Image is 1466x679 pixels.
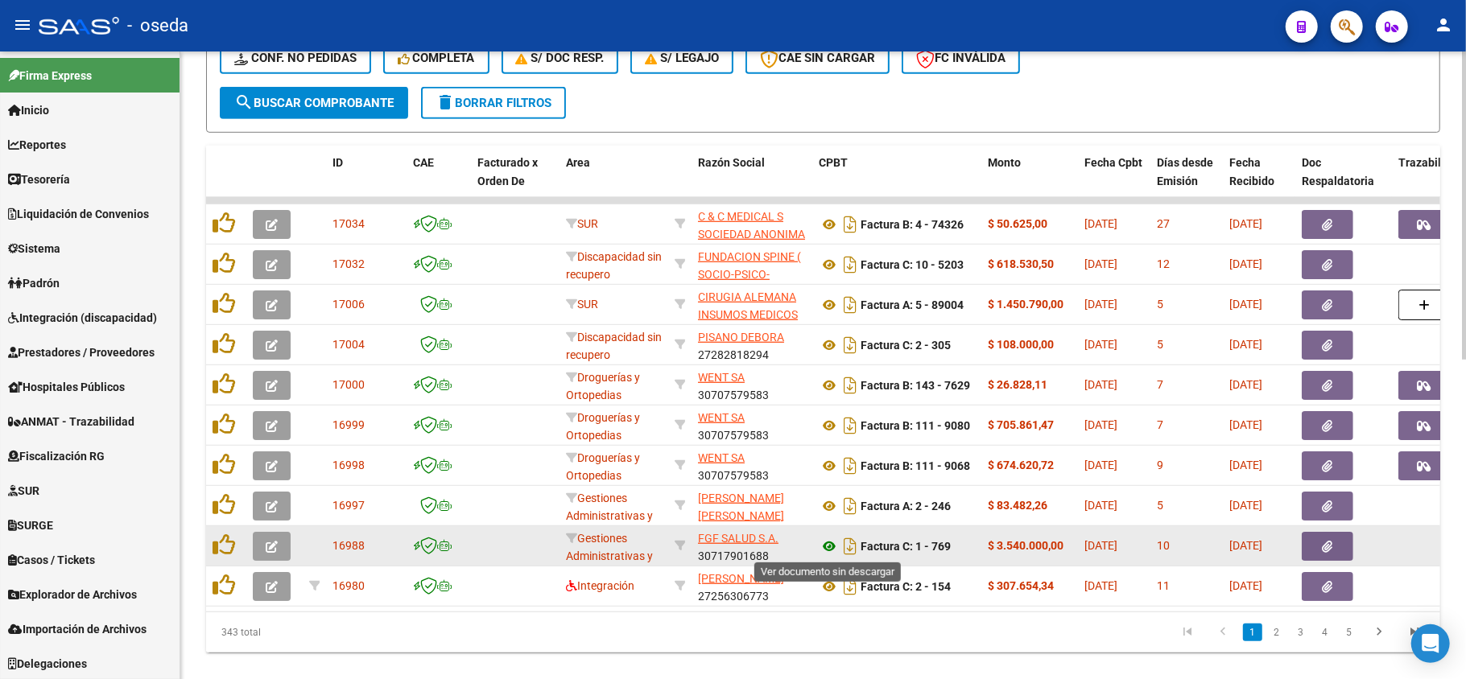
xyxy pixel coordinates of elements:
[1302,156,1374,187] span: Doc Respaldatoria
[1157,499,1163,512] span: 5
[332,459,365,471] span: 16998
[988,459,1054,471] strong: $ 674.620,72
[1229,217,1262,230] span: [DATE]
[398,51,475,65] span: Completa
[698,489,806,523] div: 20204703133
[988,539,1063,552] strong: $ 3.540.000,00
[1078,146,1150,216] datatable-header-cell: Fecha Cpbt
[8,655,87,673] span: Delegaciones
[332,539,365,552] span: 16988
[698,250,801,318] span: FUNDACION SPINE ( SOCIO-PSICO-INMUNO-NEURO-ENDOCRINOLOGIA)
[436,96,551,110] span: Borrar Filtros
[8,378,125,396] span: Hospitales Públicos
[8,101,49,119] span: Inicio
[698,532,778,545] span: FGF SALUD S.A.
[566,579,634,592] span: Integración
[861,459,970,472] strong: Factura B: 111 - 9068
[1265,619,1289,646] li: page 2
[566,492,653,541] span: Gestiones Administrativas y Otros
[1337,619,1361,646] li: page 5
[8,274,60,292] span: Padrón
[1084,579,1117,592] span: [DATE]
[332,156,343,169] span: ID
[332,338,365,351] span: 17004
[1243,623,1262,641] a: 1
[8,240,60,257] span: Sistema
[840,292,861,318] i: Descargar documento
[407,146,471,216] datatable-header-cell: CAE
[1084,539,1117,552] span: [DATE]
[698,331,784,344] span: PISANO DEBORA
[1157,378,1163,391] span: 7
[698,492,784,523] span: [PERSON_NAME] [PERSON_NAME]
[916,51,1006,65] span: FC Inválida
[1229,378,1262,391] span: [DATE]
[698,248,806,282] div: 30709372145
[220,87,408,119] button: Buscar Comprobante
[1241,619,1265,646] li: page 1
[698,572,784,585] span: [PERSON_NAME]
[1084,378,1117,391] span: [DATE]
[1229,539,1262,552] span: [DATE]
[234,51,357,65] span: Conf. no pedidas
[698,451,745,464] span: WENT SA
[760,51,875,65] span: CAE SIN CARGAR
[1295,146,1392,216] datatable-header-cell: Doc Respaldatoria
[988,257,1054,270] strong: $ 618.530,50
[332,418,365,431] span: 16999
[1229,459,1262,471] span: [DATE]
[566,331,662,362] span: Discapacidad sin recupero
[566,451,640,483] span: Droguerías y Ortopedias
[988,499,1047,512] strong: $ 83.482,26
[566,371,640,402] span: Droguerías y Ortopedias
[8,413,134,430] span: ANMAT - Trazabilidad
[566,250,662,282] span: Discapacidad sin recupero
[332,579,365,592] span: 16980
[1157,418,1163,431] span: 7
[698,371,745,384] span: WENT SA
[981,146,1078,216] datatable-header-cell: Monto
[477,156,538,187] span: Facturado x Orden De
[8,482,39,500] span: SUR
[1313,619,1337,646] li: page 4
[988,579,1054,592] strong: $ 307.654,34
[1267,623,1286,641] a: 2
[8,171,70,188] span: Tesorería
[234,96,394,110] span: Buscar Comprobante
[698,208,806,241] div: 30707174702
[502,42,619,74] button: S/ Doc Resp.
[421,87,566,119] button: Borrar Filtros
[988,156,1021,169] span: Monto
[1084,217,1117,230] span: [DATE]
[566,217,598,230] span: SUR
[1172,623,1203,641] a: go to first page
[413,156,434,169] span: CAE
[698,411,745,424] span: WENT SA
[861,540,951,553] strong: Factura C: 1 - 769
[220,42,371,74] button: Conf. no pedidas
[566,411,640,442] span: Droguerías y Ortopedias
[1084,257,1117,270] span: [DATE]
[988,378,1047,391] strong: $ 26.828,11
[8,67,92,84] span: Firma Express
[332,499,365,512] span: 16997
[8,586,137,603] span: Explorador de Archivos
[8,344,155,361] span: Prestadores / Proveedores
[988,217,1047,230] strong: $ 50.625,00
[471,146,560,216] datatable-header-cell: Facturado x Orden De
[206,612,450,652] div: 343 total
[1084,298,1117,311] span: [DATE]
[8,205,149,223] span: Liquidación de Convenios
[1208,623,1238,641] a: go to previous page
[1157,156,1213,187] span: Días desde Emisión
[1157,217,1170,230] span: 27
[1084,338,1117,351] span: [DATE]
[8,309,157,327] span: Integración (discapacidad)
[1150,146,1223,216] datatable-header-cell: Días desde Emisión
[692,146,812,216] datatable-header-cell: Razón Social
[1411,624,1450,663] div: Open Intercom Messenger
[861,419,970,432] strong: Factura B: 111 - 9080
[1289,619,1313,646] li: page 3
[1157,539,1170,552] span: 10
[1434,15,1453,35] mat-icon: person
